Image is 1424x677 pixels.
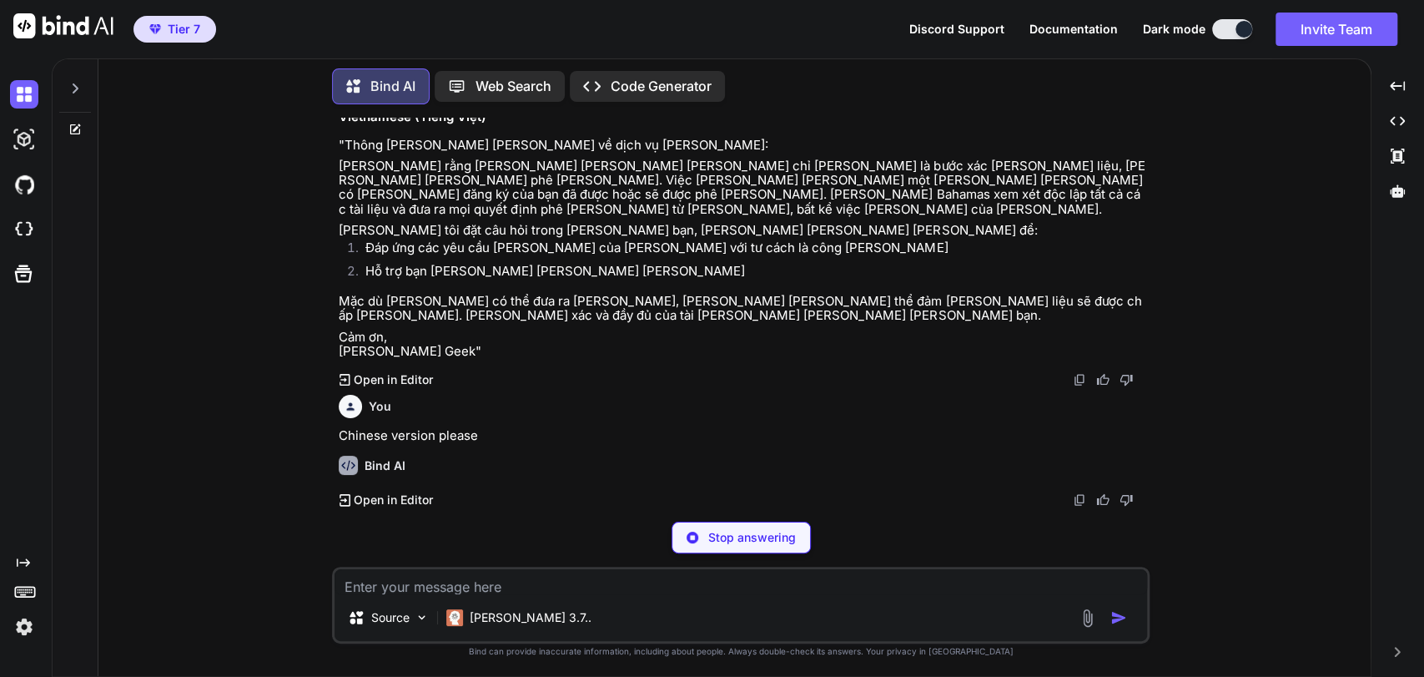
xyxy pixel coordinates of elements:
[1120,493,1133,507] img: dislike
[339,138,1146,152] p: "Thông [PERSON_NAME] [PERSON_NAME] về dịch vụ [PERSON_NAME]:
[339,428,1146,442] p: Chinese version please
[10,215,38,244] img: cloudideIcon
[10,170,38,199] img: githubDark
[365,457,405,474] h6: Bind AI
[446,609,463,626] img: Claude 3.7 Sonnet (Anthropic)
[354,371,433,388] p: Open in Editor
[332,647,1150,657] p: Bind can provide inaccurate information, including about people. Always double-check its answers....
[1120,373,1133,386] img: dislike
[1110,609,1127,626] img: icon
[1096,493,1110,507] img: like
[13,13,113,38] img: Bind AI
[339,330,1146,359] p: Cảm ơn, [PERSON_NAME] Geek"
[371,609,410,626] p: Source
[354,492,433,508] p: Open in Editor
[370,78,415,93] p: Bind AI
[1029,22,1118,36] span: Documentation
[10,80,38,109] img: darkChat
[369,398,391,415] h6: You
[909,22,1004,36] span: Discord Support
[470,609,591,626] p: [PERSON_NAME] 3.7..
[909,23,1004,36] button: Discord Support
[708,529,796,546] p: Stop answering
[352,240,1146,264] li: Đáp ứng các yêu cầu [PERSON_NAME] của [PERSON_NAME] với tư cách là công [PERSON_NAME]
[339,223,1146,237] p: [PERSON_NAME] tôi đặt câu hỏi trong [PERSON_NAME] bạn, [PERSON_NAME] [PERSON_NAME] [PERSON_NAME] để:
[10,613,38,641] img: settings
[1096,373,1110,386] img: like
[339,159,1146,216] p: [PERSON_NAME] rằng [PERSON_NAME] [PERSON_NAME] [PERSON_NAME] chỉ [PERSON_NAME] là bước xác [PERSO...
[133,16,216,43] button: premiumTier 7
[1073,493,1086,507] img: copy
[339,294,1146,323] p: Mặc dù [PERSON_NAME] có thể đưa ra [PERSON_NAME], [PERSON_NAME] [PERSON_NAME] thể đảm [PERSON_NAM...
[10,125,38,154] img: darkAi-studio
[352,264,1146,287] li: Hỗ trợ bạn [PERSON_NAME] [PERSON_NAME] [PERSON_NAME]
[168,21,200,38] span: Tier 7
[1078,609,1097,628] img: attachment
[476,78,551,93] p: Web Search
[339,109,1146,124] h2: Vietnamese (Tiếng Việt)
[611,78,712,93] p: Code Generator
[1276,13,1397,46] button: Invite Team
[149,24,161,34] img: premium
[1029,23,1118,36] button: Documentation
[1073,373,1086,386] img: copy
[1143,21,1205,38] span: Dark mode
[415,610,429,624] img: Pick Models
